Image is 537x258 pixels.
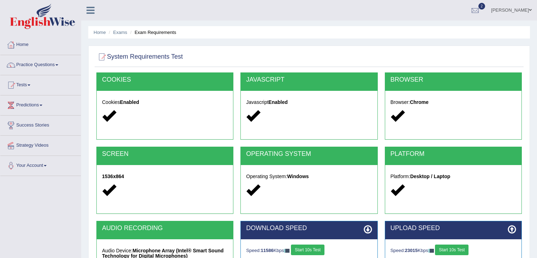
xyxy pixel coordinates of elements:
[390,245,516,257] div: Speed: Kbps
[287,174,309,179] strong: Windows
[246,100,372,105] h5: Javascript
[291,245,324,255] button: Start 10s Test
[102,174,124,179] strong: 1536x864
[113,30,127,35] a: Exams
[478,3,485,10] span: 2
[428,249,434,253] img: ajax-loader-fb-connection.gif
[102,151,228,158] h2: SCREEN
[0,95,81,113] a: Predictions
[120,99,139,105] strong: Enabled
[390,100,516,105] h5: Browser:
[0,136,81,153] a: Strategy Videos
[246,225,372,232] h2: DOWNLOAD SPEED
[410,174,451,179] strong: Desktop / Laptop
[284,249,290,253] img: ajax-loader-fb-connection.gif
[102,76,228,83] h2: COOKIES
[268,99,287,105] strong: Enabled
[102,225,228,232] h2: AUDIO RECORDING
[435,245,469,255] button: Start 10s Test
[0,55,81,73] a: Practice Questions
[94,30,106,35] a: Home
[410,99,429,105] strong: Chrome
[0,75,81,93] a: Tests
[0,116,81,133] a: Success Stories
[261,248,274,253] strong: 11586
[246,245,372,257] div: Speed: Kbps
[129,29,176,36] li: Exam Requirements
[102,100,228,105] h5: Cookies
[246,76,372,83] h2: JAVASCRIPT
[405,248,418,253] strong: 23015
[390,76,516,83] h2: BROWSER
[96,52,183,62] h2: System Requirements Test
[246,151,372,158] h2: OPERATING SYSTEM
[390,174,516,179] h5: Platform:
[246,174,372,179] h5: Operating System:
[390,151,516,158] h2: PLATFORM
[0,35,81,53] a: Home
[390,225,516,232] h2: UPLOAD SPEED
[0,156,81,174] a: Your Account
